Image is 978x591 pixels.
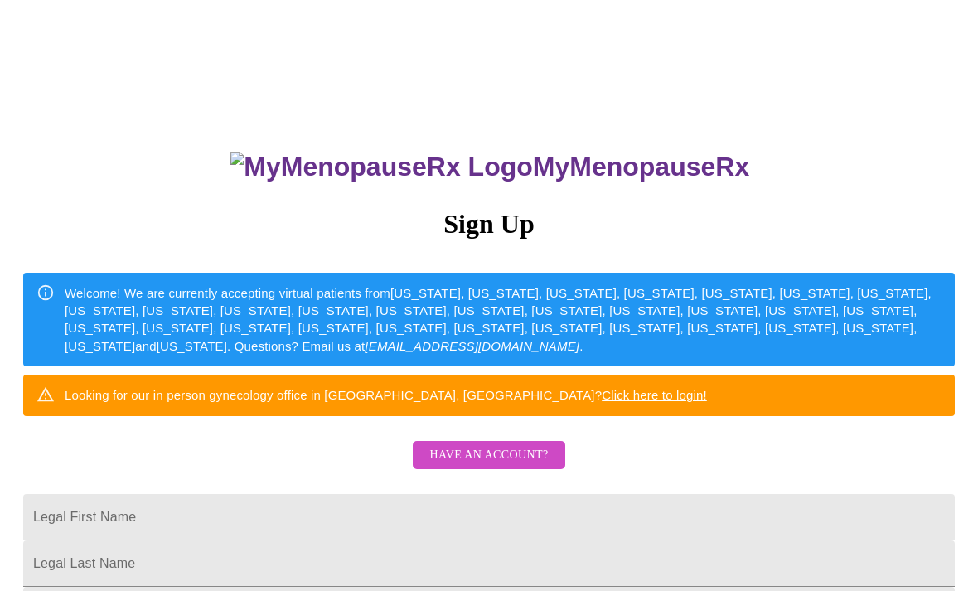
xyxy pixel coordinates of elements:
[65,278,942,362] div: Welcome! We are currently accepting virtual patients from [US_STATE], [US_STATE], [US_STATE], [US...
[429,445,548,466] span: Have an account?
[413,441,564,470] button: Have an account?
[230,152,532,182] img: MyMenopauseRx Logo
[365,339,579,353] em: [EMAIL_ADDRESS][DOMAIN_NAME]
[602,388,707,402] a: Click here to login!
[65,380,707,410] div: Looking for our in person gynecology office in [GEOGRAPHIC_DATA], [GEOGRAPHIC_DATA]?
[26,152,956,182] h3: MyMenopauseRx
[409,459,569,473] a: Have an account?
[23,209,955,240] h3: Sign Up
